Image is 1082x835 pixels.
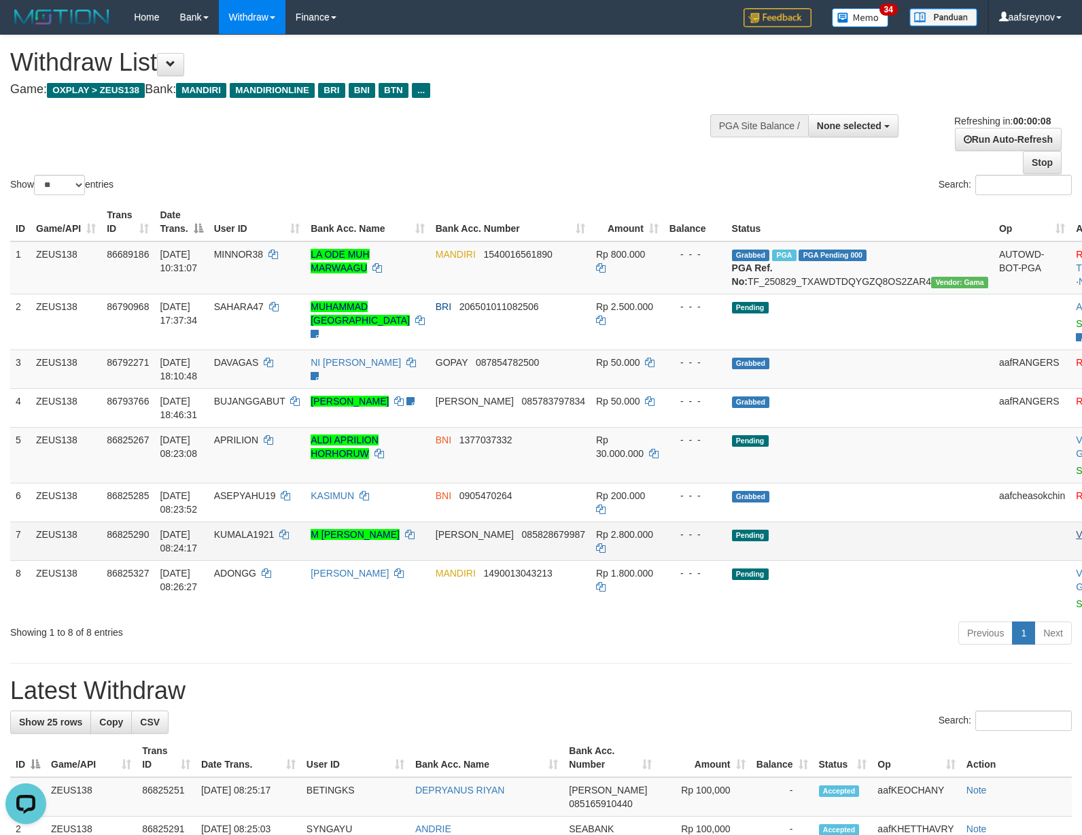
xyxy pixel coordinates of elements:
div: - - - [669,356,721,369]
th: User ID: activate to sort column ascending [301,738,410,777]
span: Grabbed [732,250,770,261]
th: Date Trans.: activate to sort column descending [154,203,208,241]
label: Search: [939,175,1072,195]
a: Previous [958,621,1013,645]
span: [DATE] 08:23:52 [160,490,197,515]
div: - - - [669,394,721,408]
span: Copy 085828679987 to clipboard [522,529,585,540]
span: BNI [436,490,451,501]
span: MANDIRI [436,568,476,579]
h1: Withdraw List [10,49,708,76]
span: Grabbed [732,358,770,369]
a: Note [966,785,987,796]
span: [PERSON_NAME] [569,785,647,796]
td: aafRANGERS [994,388,1070,427]
th: Bank Acc. Number: activate to sort column ascending [430,203,591,241]
th: Op: activate to sort column ascending [872,738,960,777]
span: Copy 087854782500 to clipboard [476,357,539,368]
span: Copy 1377037332 to clipboard [459,434,512,445]
strong: 00:00:08 [1013,116,1051,126]
span: [PERSON_NAME] [436,529,514,540]
span: [DATE] 08:23:08 [160,434,197,459]
td: 3 [10,350,31,388]
h4: Game: Bank: [10,83,708,97]
span: PGA Pending [799,250,867,261]
a: Stop [1023,151,1062,174]
b: PGA Ref. No: [732,262,773,287]
span: ... [412,83,430,98]
a: Show 25 rows [10,711,91,734]
span: Rp 50.000 [596,357,640,368]
span: Pending [732,302,769,313]
td: 8 [10,560,31,616]
span: Grabbed [732,491,770,502]
th: Game/API: activate to sort column ascending [46,738,137,777]
a: [PERSON_NAME] [311,568,389,579]
span: MANDIRI [176,83,226,98]
td: 6 [10,483,31,522]
img: panduan.png [909,8,977,27]
a: Note [966,823,987,834]
span: Copy 1490013043213 to clipboard [484,568,553,579]
th: Game/API: activate to sort column ascending [31,203,101,241]
img: MOTION_logo.png [10,7,114,27]
td: ZEUS138 [46,777,137,817]
span: 34 [879,3,898,16]
td: aafKEOCHANY [872,777,960,817]
span: DAVAGAS [214,357,259,368]
span: OXPLAY > ZEUS138 [47,83,145,98]
span: BRI [318,83,345,98]
th: Status: activate to sort column ascending [814,738,873,777]
a: LA ODE MUH MARWAAGU [311,249,369,273]
span: KUMALA1921 [214,529,275,540]
td: - [751,777,814,817]
th: Trans ID: activate to sort column ascending [101,203,154,241]
img: Button%20Memo.svg [832,8,889,27]
a: M [PERSON_NAME] [311,529,400,540]
span: CSV [140,717,160,728]
span: 86790968 [107,301,149,312]
td: TF_250829_TXAWDTDQYGZQ8OS2ZAR4 [727,241,994,294]
span: Rp 800.000 [596,249,645,260]
td: ZEUS138 [31,294,101,350]
span: BNI [349,83,375,98]
div: - - - [669,300,721,313]
span: ADONGG [214,568,256,579]
span: MANDIRIONLINE [230,83,315,98]
td: aafRANGERS [994,350,1070,388]
span: ASEPYAHU19 [214,490,276,501]
span: 86792271 [107,357,149,368]
button: Open LiveChat chat widget [5,5,46,46]
a: ALDI APRILION HORHORUW [311,434,379,459]
td: aafcheasokchin [994,483,1070,522]
td: [DATE] 08:25:17 [196,777,301,817]
div: - - - [669,433,721,447]
th: ID: activate to sort column descending [10,738,46,777]
th: ID [10,203,31,241]
td: 2 [10,294,31,350]
span: Rp 2.800.000 [596,529,653,540]
td: ZEUS138 [31,388,101,427]
th: Status [727,203,994,241]
a: 1 [1012,621,1035,645]
td: BETINGKS [301,777,410,817]
td: ZEUS138 [31,483,101,522]
div: Showing 1 to 8 of 8 entries [10,620,440,639]
span: 86825327 [107,568,149,579]
span: Pending [732,435,769,447]
td: ZEUS138 [31,350,101,388]
span: Rp 2.500.000 [596,301,653,312]
span: Copy 0905470264 to clipboard [459,490,512,501]
th: Balance: activate to sort column ascending [751,738,814,777]
span: [DATE] 08:24:17 [160,529,197,553]
span: [DATE] 08:26:27 [160,568,197,592]
a: NI [PERSON_NAME] [311,357,401,368]
th: Trans ID: activate to sort column ascending [137,738,196,777]
a: Run Auto-Refresh [955,128,1062,151]
a: Next [1034,621,1072,645]
span: 86825290 [107,529,149,540]
span: Pending [732,530,769,541]
span: [PERSON_NAME] [436,396,514,407]
select: Showentries [34,175,85,195]
span: 86793766 [107,396,149,407]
